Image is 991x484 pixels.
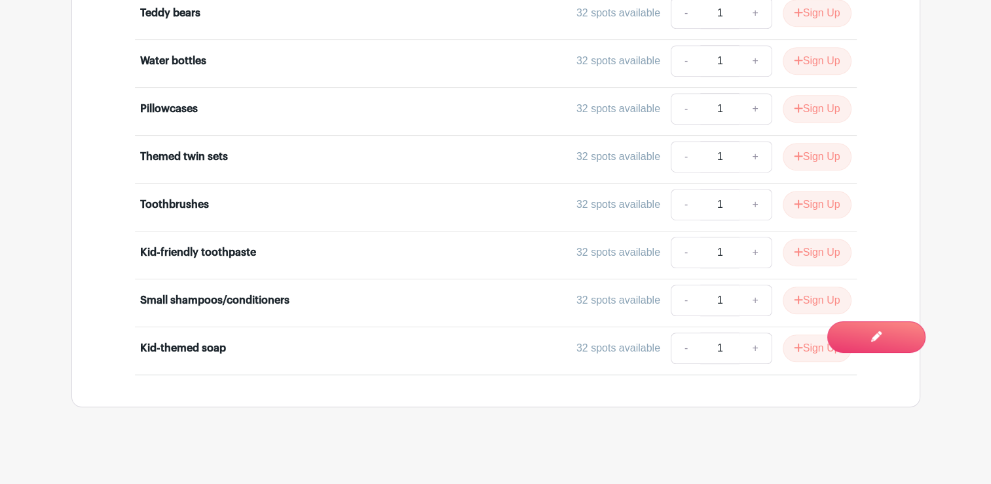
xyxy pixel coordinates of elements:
[739,333,772,364] a: +
[671,285,701,316] a: -
[783,191,851,218] button: Sign Up
[140,245,256,260] div: Kid-friendly toothpaste
[783,239,851,266] button: Sign Up
[140,340,226,356] div: Kid-themed soap
[576,5,660,21] div: 32 spots available
[739,141,772,172] a: +
[783,334,851,362] button: Sign Up
[739,45,772,77] a: +
[576,245,660,260] div: 32 spots available
[671,45,701,77] a: -
[671,189,701,220] a: -
[739,237,772,268] a: +
[739,189,772,220] a: +
[140,101,198,117] div: Pillowcases
[576,101,660,117] div: 32 spots available
[576,340,660,356] div: 32 spots available
[140,197,209,212] div: Toothbrushes
[783,47,851,75] button: Sign Up
[783,143,851,171] button: Sign Up
[671,237,701,268] a: -
[140,53,206,69] div: Water bottles
[739,93,772,125] a: +
[671,141,701,172] a: -
[739,285,772,316] a: +
[576,197,660,212] div: 32 spots available
[140,292,290,308] div: Small shampoos/conditioners
[140,5,200,21] div: Teddy bears
[140,149,228,165] div: Themed twin sets
[783,287,851,314] button: Sign Up
[671,93,701,125] a: -
[576,292,660,308] div: 32 spots available
[671,333,701,364] a: -
[576,53,660,69] div: 32 spots available
[783,95,851,123] button: Sign Up
[576,149,660,165] div: 32 spots available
